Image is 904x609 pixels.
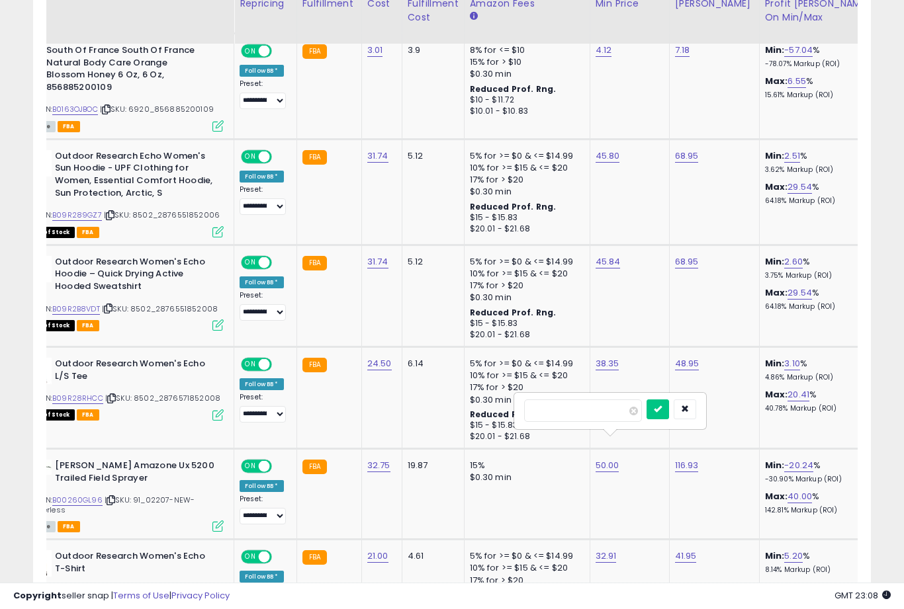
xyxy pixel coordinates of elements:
[470,212,580,223] div: $15 - $15.83
[470,150,580,162] div: 5% for >= $0 & <= $14.99
[765,491,875,515] div: %
[765,271,875,280] p: 3.75% Markup (ROI)
[470,201,557,212] b: Reduced Prof. Rng.
[302,150,327,165] small: FBA
[270,46,291,57] span: OFF
[470,460,580,471] div: 15%
[52,393,103,404] a: B09R28RHCC
[765,459,785,471] b: Min:
[835,589,891,602] span: 2025-10-12 23:08 GMT
[470,382,580,393] div: 17% for > $20
[367,149,388,163] a: 31.74
[240,480,284,492] div: Follow BB *
[58,121,80,132] span: FBA
[765,181,788,193] b: Max:
[25,409,75,421] span: All listings that are currently out of stock and unavailable for purchase on Amazon
[765,490,788,503] b: Max:
[242,46,259,57] span: ON
[765,255,785,268] b: Min:
[13,589,62,602] strong: Copyright
[240,393,287,423] div: Preset:
[55,150,216,202] b: Outdoor Research Echo Women's Sun Hoodie - UPF Clothing for Women, Essential Comfort Hoodie, Sun ...
[470,56,580,68] div: 15% for > $10
[408,150,454,162] div: 5.12
[765,460,875,484] div: %
[470,44,580,56] div: 8% for <= $10
[765,506,875,515] p: 142.81% Markup (ROI)
[470,562,580,574] div: 10% for >= $15 & <= $20
[765,357,785,370] b: Min:
[240,79,287,109] div: Preset:
[470,409,557,420] b: Reduced Prof. Rng.
[25,320,75,331] span: All listings that are currently out of stock and unavailable for purchase on Amazon
[470,318,580,329] div: $15 - $15.83
[240,276,284,288] div: Follow BB *
[240,495,287,524] div: Preset:
[105,393,220,403] span: | SKU: 8502_2876571852008
[270,461,291,472] span: OFF
[104,210,220,220] span: | SKU: 8502_2876551852006
[242,551,259,563] span: ON
[596,459,619,472] a: 50.00
[765,286,788,299] b: Max:
[765,358,875,382] div: %
[765,404,875,413] p: 40.78% Markup (ROI)
[25,460,224,530] div: ASIN:
[788,181,812,194] a: 29.54
[784,255,803,268] a: 2.60
[470,292,580,304] div: $0.30 min
[784,44,813,57] a: -57.04
[55,256,216,296] b: Outdoor Research Women's Echo Hoodie – Quick Drying Active Hooded Sweatshirt
[470,162,580,174] div: 10% for >= $15 & <= $20
[270,257,291,268] span: OFF
[25,358,224,419] div: ASIN:
[408,44,454,56] div: 3.9
[765,388,788,401] b: Max:
[596,357,619,370] a: 38.35
[675,459,699,472] a: 116.93
[470,95,580,106] div: $10 - $11.72
[242,151,259,162] span: ON
[765,150,875,175] div: %
[55,460,216,487] b: [PERSON_NAME] Amazone Ux 5200 Trailed Field Sprayer
[765,181,875,206] div: %
[302,358,327,372] small: FBA
[765,44,875,69] div: %
[52,304,100,315] a: B09R2B8VDT
[13,590,230,602] div: seller snap | |
[675,255,699,268] a: 68.95
[408,256,454,268] div: 5.12
[470,420,580,431] div: $15 - $15.83
[302,44,327,59] small: FBA
[240,171,284,183] div: Follow BB *
[788,286,812,300] a: 29.54
[77,227,99,238] span: FBA
[367,44,383,57] a: 3.01
[675,357,700,370] a: 48.95
[470,106,580,117] div: $10.01 - $10.83
[765,165,875,175] p: 3.62% Markup (ROI)
[58,521,80,532] span: FBA
[470,431,580,442] div: $20.01 - $21.68
[25,227,75,238] span: All listings that are currently out of stock and unavailable for purchase on Amazon
[784,459,813,472] a: -20.24
[367,459,390,472] a: 32.75
[675,44,690,57] a: 7.18
[302,256,327,270] small: FBA
[784,149,800,163] a: 2.51
[596,44,612,57] a: 4.12
[470,394,580,406] div: $0.30 min
[102,304,218,314] span: | SKU: 8502_2876551852008
[367,255,388,268] a: 31.74
[765,149,785,162] b: Min:
[77,320,99,331] span: FBA
[470,68,580,80] div: $0.30 min
[408,550,454,562] div: 4.61
[470,11,478,22] small: Amazon Fees.
[367,357,392,370] a: 24.50
[113,589,169,602] a: Terms of Use
[596,149,620,163] a: 45.80
[242,359,259,370] span: ON
[470,307,557,318] b: Reduced Prof. Rng.
[470,329,580,341] div: $20.01 - $21.68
